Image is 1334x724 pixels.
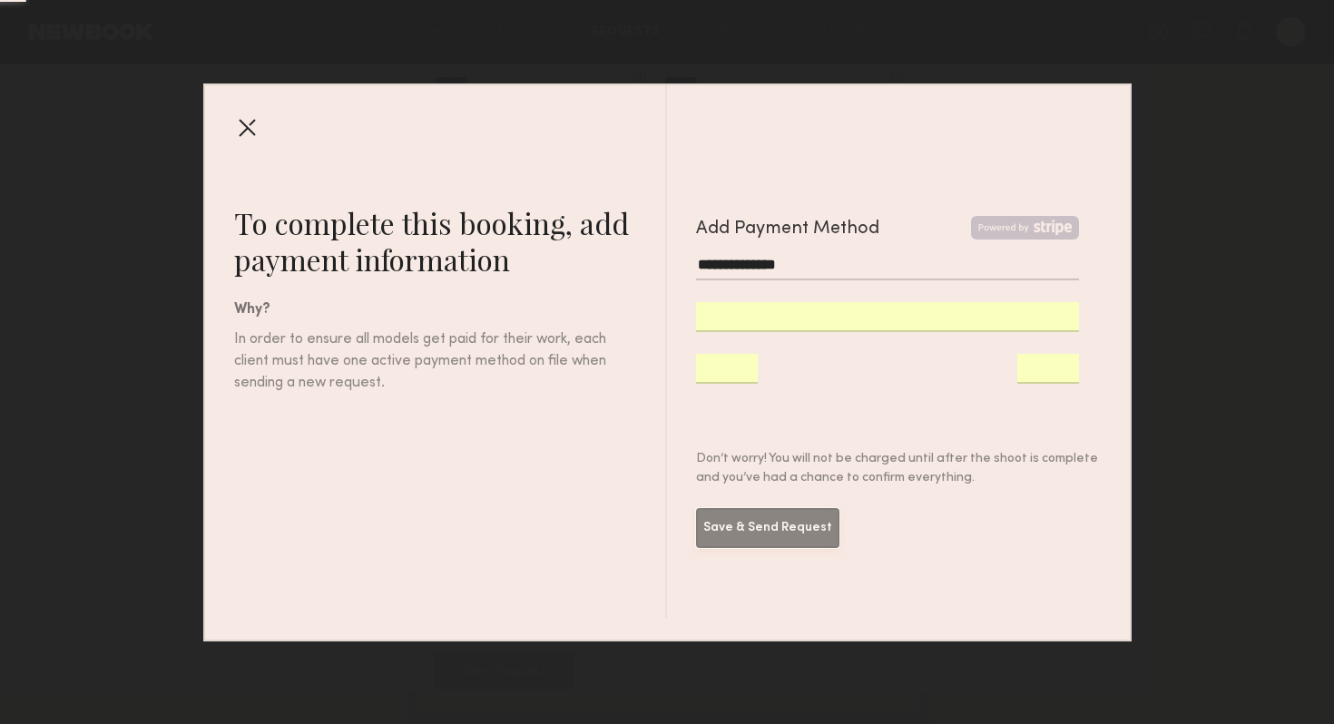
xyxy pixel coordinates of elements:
[696,308,1079,325] iframe: To enrich screen reader interactions, please activate Accessibility in Grammarly extension settings
[234,205,666,278] div: To complete this booking, add payment information
[696,359,758,377] iframe: To enrich screen reader interactions, please activate Accessibility in Grammarly extension settings
[234,328,608,394] div: In order to ensure all models get paid for their work, each client must have one active payment m...
[1017,359,1079,377] iframe: To enrich screen reader interactions, please activate Accessibility in Grammarly extension settings
[696,216,879,243] div: Add Payment Method
[696,449,1101,487] div: Don’t worry! You will not be charged until after the shoot is complete and you’ve had a chance to...
[234,299,666,321] div: Why?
